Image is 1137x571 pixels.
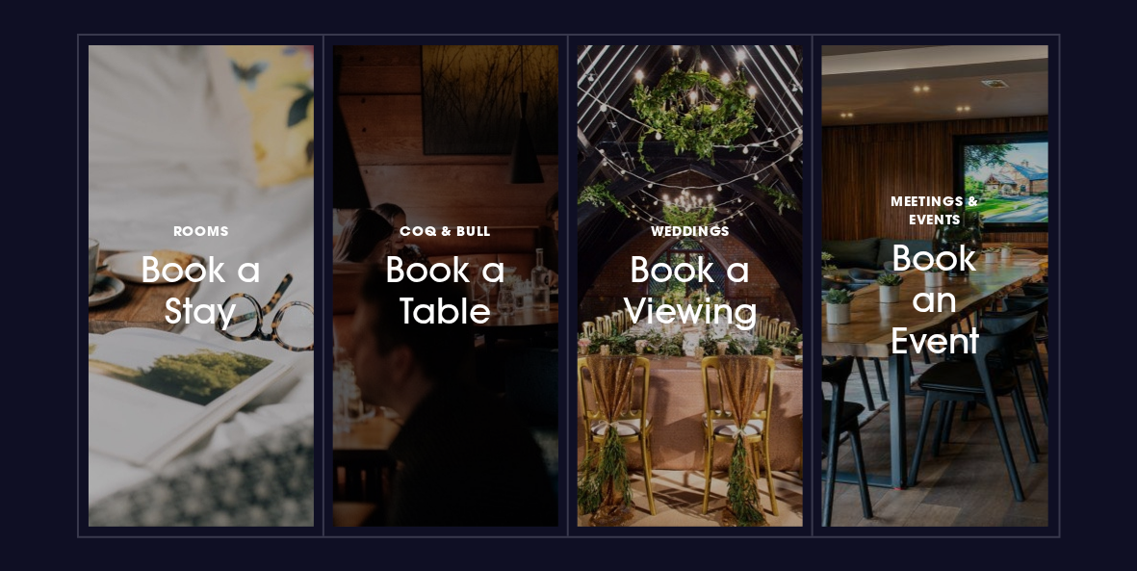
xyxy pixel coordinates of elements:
h3: Book an Event [869,189,1000,363]
span: Weddings [651,221,731,240]
h3: Book a Stay [135,219,266,333]
span: Rooms [173,221,229,240]
a: Coq & BullBook a Table [333,45,558,527]
a: WeddingsBook a Viewing [578,45,803,527]
h3: Book a Viewing [625,219,756,333]
a: RoomsBook a Stay [89,45,314,527]
h3: Book a Table [380,219,511,333]
span: Coq & Bull [400,221,491,240]
span: Meetings & Events [869,192,1000,228]
a: Meetings & EventsBook an Event [822,45,1047,527]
